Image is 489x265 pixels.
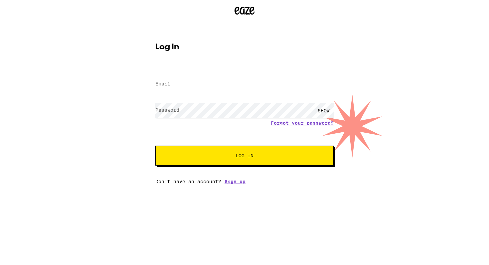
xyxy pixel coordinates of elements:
[155,43,334,51] h1: Log In
[236,153,253,158] span: Log In
[155,146,334,166] button: Log In
[155,179,334,184] div: Don't have an account?
[271,120,334,126] a: Forgot your password?
[155,81,170,86] label: Email
[155,107,179,113] label: Password
[314,103,334,118] div: SHOW
[225,179,245,184] a: Sign up
[155,77,334,92] input: Email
